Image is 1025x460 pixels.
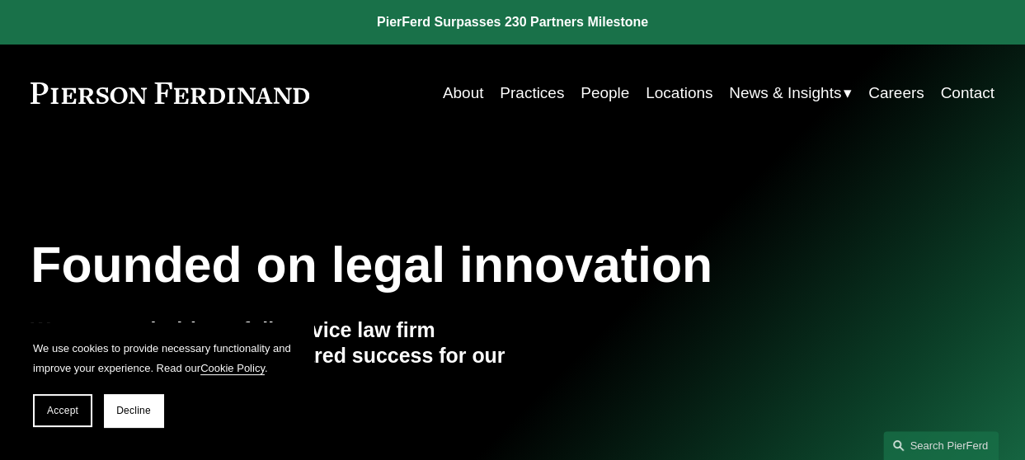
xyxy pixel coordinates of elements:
a: Cookie Policy [200,362,265,374]
a: Careers [868,77,924,109]
a: Search this site [883,431,999,460]
section: Cookie banner [16,322,313,444]
span: News & Insights [729,79,841,107]
a: Locations [646,77,712,109]
span: Decline [116,405,151,416]
a: People [581,77,629,109]
a: About [443,77,484,109]
a: Contact [940,77,994,109]
button: Decline [104,394,163,427]
button: Accept [33,394,92,427]
a: Practices [500,77,564,109]
h1: Founded on legal innovation [31,237,834,294]
span: Accept [47,405,78,416]
h4: We are a tech-driven, full-service law firm delivering outcomes and shared success for our global... [31,317,512,396]
a: folder dropdown [729,77,852,109]
p: We use cookies to provide necessary functionality and improve your experience. Read our . [33,339,297,378]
